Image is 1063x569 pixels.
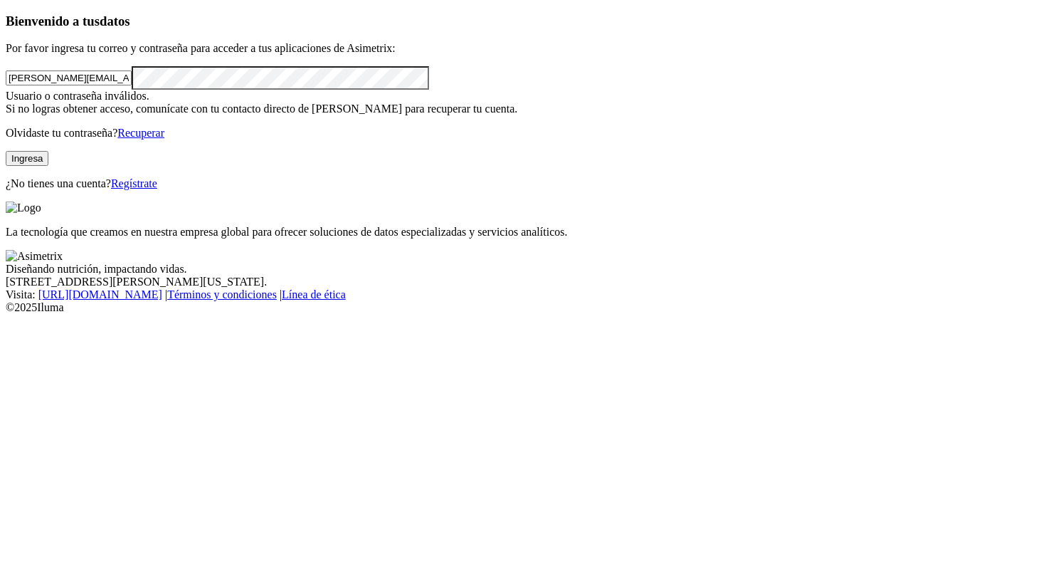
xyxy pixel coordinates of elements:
img: Logo [6,202,41,214]
div: [STREET_ADDRESS][PERSON_NAME][US_STATE]. [6,276,1057,288]
h3: Bienvenido a tus [6,14,1057,29]
img: Asimetrix [6,250,63,263]
div: Visita : | | [6,288,1057,301]
p: La tecnología que creamos en nuestra empresa global para ofrecer soluciones de datos especializad... [6,226,1057,239]
input: Tu correo [6,71,132,85]
div: Diseñando nutrición, impactando vidas. [6,263,1057,276]
div: Usuario o contraseña inválidos. Si no logras obtener acceso, comunícate con tu contacto directo d... [6,90,1057,115]
a: [URL][DOMAIN_NAME] [38,288,162,301]
a: Línea de ética [282,288,346,301]
p: Por favor ingresa tu correo y contraseña para acceder a tus aplicaciones de Asimetrix: [6,42,1057,55]
p: Olvidaste tu contraseña? [6,127,1057,140]
a: Regístrate [111,177,157,189]
span: datos [100,14,130,28]
div: © 2025 Iluma [6,301,1057,314]
a: Recuperar [117,127,164,139]
button: Ingresa [6,151,48,166]
a: Términos y condiciones [167,288,277,301]
p: ¿No tienes una cuenta? [6,177,1057,190]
